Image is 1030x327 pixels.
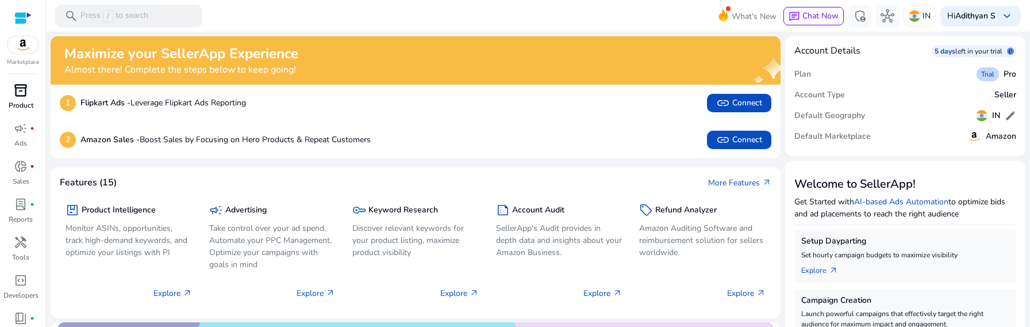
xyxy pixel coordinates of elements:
[66,203,79,217] span: package
[80,134,371,146] p: Boost Sales by Focusing on Hero Products & Repeat Customers
[854,196,948,207] a: AI-based Ads Automation
[209,222,336,271] p: Take control over your ad spend, Automate your PPC Management, Optimize your campaigns with goals...
[639,222,766,258] p: Amazon Auditing Software and reimbursement solution for sellers worldwide.
[60,132,76,148] p: 2
[7,36,39,54] img: amazon.svg
[801,250,1009,260] p: Set hourly campaign budgets to maximize visibility
[794,70,811,79] h5: Plan
[1007,48,1014,55] span: schedule
[30,126,34,131] span: fiber_manual_record
[801,260,847,276] a: Explorearrow_outward
[639,203,653,217] span: sell
[794,196,1016,220] p: Get Started with to optimize bids and ad placements to reach the right audience
[14,121,28,135] span: campaign
[923,6,931,26] p: IN
[14,311,28,325] span: book_4
[297,287,335,299] p: Explore
[183,288,192,298] span: arrow_outward
[801,296,1009,306] h5: Campaign Creation
[848,5,871,28] button: admin_panel_settings
[14,138,27,149] p: Ads
[7,58,39,67] p: Marketplace
[440,287,479,299] p: Explore
[986,132,1016,142] h5: Amazon
[802,10,839,21] span: Chat Now
[14,159,28,173] span: donut_small
[80,10,148,22] p: Press to search
[512,206,564,215] h5: Account Audit
[732,6,777,26] span: What's New
[994,90,1016,100] h5: Seller
[976,110,987,121] img: in.svg
[64,64,298,75] h4: Almost there! Complete the steps below to keep going!
[1005,110,1016,121] span: edit
[708,177,771,189] a: More Featuresarrow_outward
[3,290,39,301] p: Developers
[655,206,717,215] h5: Refund Analyzer
[716,133,762,147] span: Connect
[613,288,622,298] span: arrow_outward
[955,10,996,21] b: Adithyan S
[496,203,510,217] span: summarize
[992,111,1000,121] h5: IN
[707,131,771,149] button: linkConnect
[352,203,366,217] span: key
[66,222,192,258] p: Monitor ASINs, opportunities, track high-demand keywords, and optimize your listings with PI
[1000,9,1014,23] span: keyboard_arrow_down
[103,10,113,22] span: /
[13,176,29,187] p: Sales
[30,202,34,207] span: fiber_manual_record
[829,266,838,275] span: arrow_outward
[80,134,140,145] b: Amazon Sales -
[14,235,28,249] span: handyman
[947,12,996,20] p: Hi
[352,222,479,258] p: Discover relevant keywords for your product listing, maximize product visibility
[80,97,246,109] p: Leverage Flipkart Ads Reporting
[935,47,955,56] p: 5 days
[14,273,28,287] span: code_blocks
[12,252,29,263] p: Tools
[794,90,845,100] h5: Account Type
[368,206,438,215] h5: Keyword Research
[9,214,33,225] p: Reports
[783,7,844,25] button: chatChat Now
[470,288,479,298] span: arrow_outward
[225,206,267,215] h5: Advertising
[64,9,78,23] span: search
[794,132,871,142] h5: Default Marketplace
[64,45,298,62] h2: Maximize your SellerApp Experience
[60,177,117,188] h4: Features (15)
[727,287,766,299] p: Explore
[30,316,34,321] span: fiber_manual_record
[716,96,730,110] span: link
[789,11,800,22] span: chat
[60,95,76,111] p: 1
[794,45,860,56] h4: Account Details
[326,288,335,298] span: arrow_outward
[14,83,28,97] span: inventory_2
[794,177,1016,191] h3: Welcome to SellerApp!
[583,287,622,299] p: Explore
[881,9,894,23] span: hub
[1004,70,1016,79] h5: Pro
[716,96,762,110] span: Connect
[794,111,865,121] h5: Default Geography
[967,130,981,143] img: amazon.svg
[9,100,33,111] p: Product
[153,287,192,299] p: Explore
[876,5,899,28] button: hub
[496,222,622,258] p: SellerApp's Audit provides in depth data and insights about your Amazon Business.
[716,133,730,147] span: link
[909,10,920,22] img: in.svg
[756,288,766,298] span: arrow_outward
[707,94,771,112] button: linkConnect
[955,47,1007,56] p: left in your trial
[14,197,28,211] span: lab_profile
[981,70,994,79] span: Trial
[30,164,34,169] span: fiber_manual_record
[82,206,156,215] h5: Product Intelligence
[801,237,1009,246] h5: Setup Dayparting
[853,9,867,23] span: admin_panel_settings
[762,178,771,187] span: arrow_outward
[80,97,130,108] b: Flipkart Ads -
